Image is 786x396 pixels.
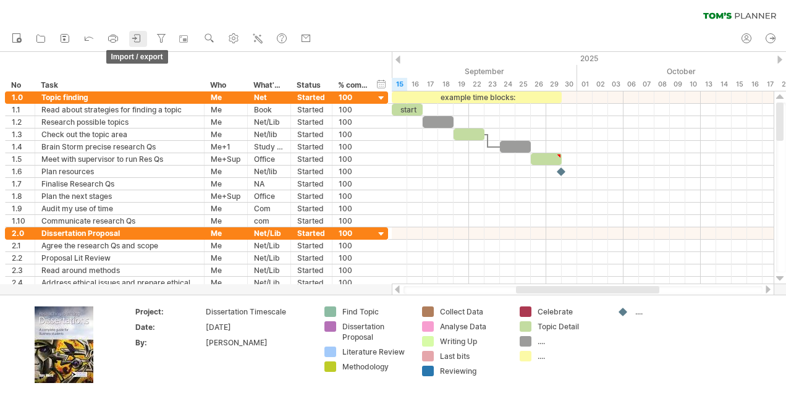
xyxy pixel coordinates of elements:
[254,166,284,177] div: Net/lib
[531,78,546,91] div: Friday, 26 September 2025
[12,190,28,202] div: 1.8
[41,203,198,214] div: Audit my use of time
[254,104,284,116] div: Book
[12,227,28,239] div: 2.0
[254,91,284,103] div: Net
[12,104,28,116] div: 1.1
[35,306,93,383] img: ae64b563-e3e0-416d-90a8-e32b171956a1.jpg
[339,277,368,289] div: 100
[339,141,368,153] div: 100
[339,91,368,103] div: 100
[623,78,639,91] div: Monday, 6 October 2025
[41,264,198,276] div: Read around methods
[211,240,241,251] div: Me
[254,215,284,227] div: com
[254,203,284,214] div: Com
[339,227,368,239] div: 100
[423,78,438,91] div: Wednesday, 17 September 2025
[440,351,507,361] div: Last bits
[546,78,562,91] div: Monday, 29 September 2025
[339,252,368,264] div: 100
[297,141,326,153] div: Started
[297,203,326,214] div: Started
[297,79,325,91] div: Status
[211,190,241,202] div: Me+Sup
[339,240,368,251] div: 100
[41,227,198,239] div: Dissertation Proposal
[254,153,284,165] div: Office
[484,78,500,91] div: Tuesday, 23 September 2025
[211,277,241,289] div: Me
[297,264,326,276] div: Started
[500,78,515,91] div: Wednesday, 24 September 2025
[577,78,593,91] div: Wednesday, 1 October 2025
[339,190,368,202] div: 100
[440,336,507,347] div: Writing Up
[538,351,605,361] div: ....
[339,215,368,227] div: 100
[254,227,284,239] div: Net/Lib
[639,78,654,91] div: Tuesday, 7 October 2025
[339,264,368,276] div: 100
[41,252,198,264] div: Proposal Lit Review
[538,306,605,317] div: Celebrate
[339,178,368,190] div: 100
[41,79,197,91] div: Task
[12,240,28,251] div: 2.1
[211,178,241,190] div: Me
[297,116,326,128] div: Started
[440,321,507,332] div: Analyse Data
[135,337,203,348] div: By:
[763,78,778,91] div: Friday, 17 October 2025
[211,252,241,264] div: Me
[41,153,198,165] div: Meet with supervisor to run Res Qs
[12,215,28,227] div: 1.10
[211,128,241,140] div: Me
[12,178,28,190] div: 1.7
[608,78,623,91] div: Friday, 3 October 2025
[254,116,284,128] div: Net/Lib
[211,264,241,276] div: Me
[297,128,326,140] div: Started
[254,277,284,289] div: Net/Lib
[254,264,284,276] div: Net/Lib
[211,166,241,177] div: Me
[254,141,284,153] div: Study Room
[11,79,28,91] div: No
[106,50,168,64] span: import / export
[211,104,241,116] div: Me
[206,306,310,317] div: Dissertation Timescale
[211,153,241,165] div: Me+Sup
[211,91,241,103] div: Me
[254,178,284,190] div: NA
[297,153,326,165] div: Started
[211,141,241,153] div: Me+1
[12,141,28,153] div: 1.4
[12,116,28,128] div: 1.2
[41,141,198,153] div: Brain Storm precise research Qs
[211,116,241,128] div: Me
[454,78,469,91] div: Friday, 19 September 2025
[211,203,241,214] div: Me
[12,252,28,264] div: 2.2
[135,306,203,317] div: Project:
[12,277,28,289] div: 2.4
[297,252,326,264] div: Started
[562,78,577,91] div: Tuesday, 30 September 2025
[732,78,747,91] div: Wednesday, 15 October 2025
[41,166,198,177] div: Plan resources
[392,104,423,116] div: start
[297,227,326,239] div: Started
[469,78,484,91] div: Monday, 22 September 2025
[237,65,577,78] div: September 2025
[339,153,368,165] div: 100
[338,79,368,91] div: % complete
[211,215,241,227] div: Me
[206,337,310,348] div: [PERSON_NAME]
[339,128,368,140] div: 100
[297,190,326,202] div: Started
[685,78,701,91] div: Friday, 10 October 2025
[12,91,28,103] div: 1.0
[254,252,284,264] div: Net/Lib
[339,203,368,214] div: 100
